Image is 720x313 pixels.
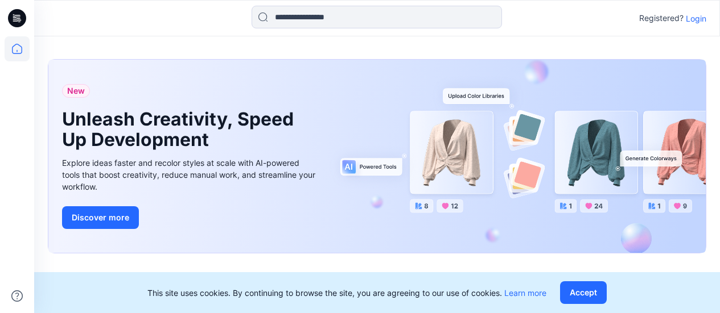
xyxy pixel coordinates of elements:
[62,157,318,193] div: Explore ideas faster and recolor styles at scale with AI-powered tools that boost creativity, red...
[639,11,684,25] p: Registered?
[147,287,546,299] p: This site uses cookies. By continuing to browse the site, you are agreeing to our use of cookies.
[504,288,546,298] a: Learn more
[560,281,607,304] button: Accept
[62,109,301,150] h1: Unleash Creativity, Speed Up Development
[686,12,706,24] p: Login
[67,84,85,98] span: New
[62,206,318,229] a: Discover more
[62,206,139,229] button: Discover more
